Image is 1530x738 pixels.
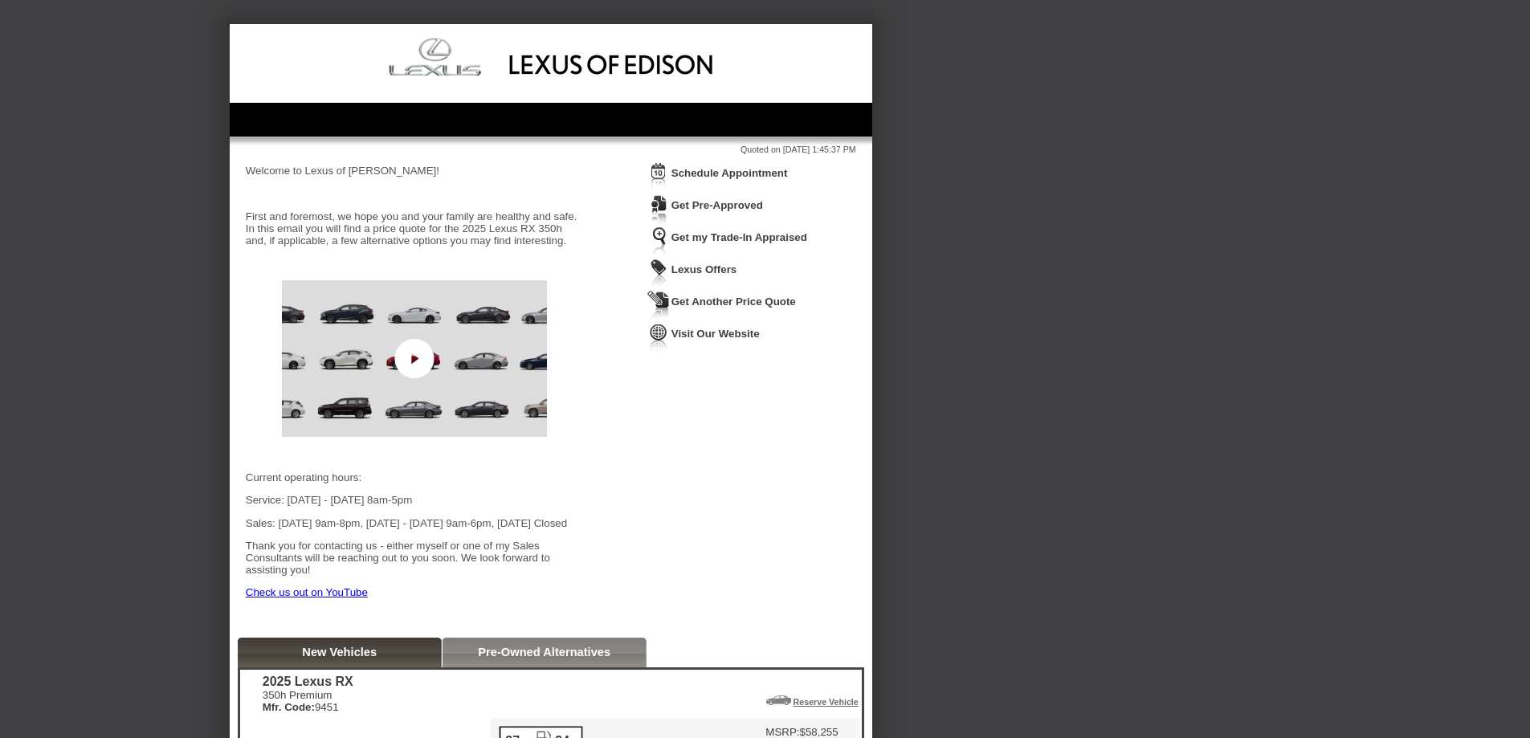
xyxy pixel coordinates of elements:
a: Reserve Vehicle [794,697,859,707]
td: $58,255 [800,726,838,738]
img: Icon_TradeInAppraisal.png [647,226,670,256]
a: Schedule Appointment [671,167,788,179]
p: Sales: [DATE] 9am-8pm, [DATE] - [DATE] 9am-6pm, [DATE] Closed [246,517,583,529]
p: Welcome to Lexus of [PERSON_NAME]! [246,165,583,177]
div: 2025 Lexus RX [263,675,353,689]
a: Get my Trade-In Appraised [671,231,807,243]
p: Current operating hours: [246,471,583,483]
img: Icon_VisitWebsite.png [647,323,670,353]
a: Get Pre-Approved [671,199,763,211]
a: Visit Our Website [671,328,760,340]
a: Pre-Owned Alternatives [478,646,610,658]
p: First and foremost, we hope you and your family are healthy and safe. In this email you will find... [246,210,583,247]
p: Thank you for contacting us - either myself or one of my Sales Consultants will be reaching out t... [246,540,583,576]
a: Lexus Offers [671,263,736,275]
a: Check us out on YouTube [246,586,368,598]
img: Icon_GetQuote.png [647,291,670,320]
img: Icon_ReserveVehicleCar.png [766,695,791,705]
b: Mfr. Code: [263,701,315,713]
p: Service: [DATE] - [DATE] 8am-5pm [246,494,583,506]
img: Icon_WeeklySpecials.png [647,259,670,288]
img: Icon_CreditApproval.png [647,194,670,224]
img: Icon_ScheduleAppointment.png [647,162,670,192]
div: 350h Premium 9451 [263,689,353,713]
a: Get Another Price Quote [671,296,796,308]
a: New Vehicles [302,646,377,658]
td: MSRP: [765,726,799,738]
div: Quoted on [DATE] 1:45:37 PM [246,145,856,154]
